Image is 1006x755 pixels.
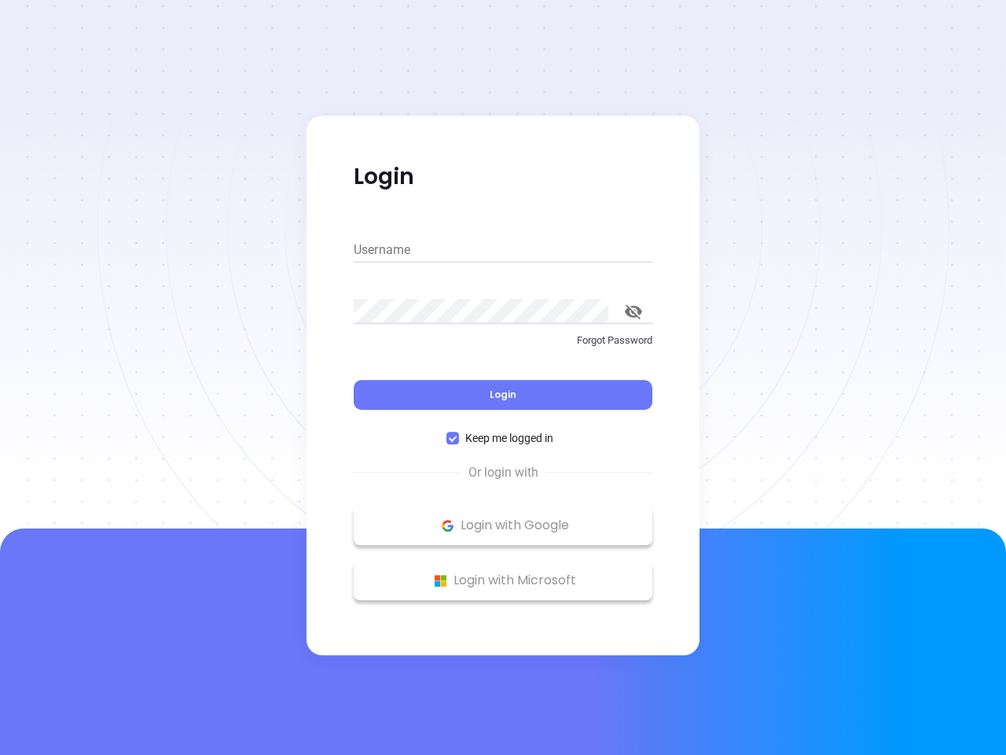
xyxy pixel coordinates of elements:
span: Login [490,388,516,401]
p: Login with Microsoft [362,569,644,592]
p: Login with Google [362,514,644,537]
p: Login [354,163,652,191]
button: Microsoft Logo Login with Microsoft [354,561,652,600]
p: Forgot Password [354,333,652,348]
img: Microsoft Logo [431,571,450,591]
button: Google Logo Login with Google [354,506,652,545]
span: Or login with [461,463,546,482]
span: Keep me logged in [459,429,560,447]
img: Google Logo [438,516,457,536]
button: toggle password visibility [615,293,652,330]
a: Forgot Password [354,333,652,361]
button: Login [354,380,652,410]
